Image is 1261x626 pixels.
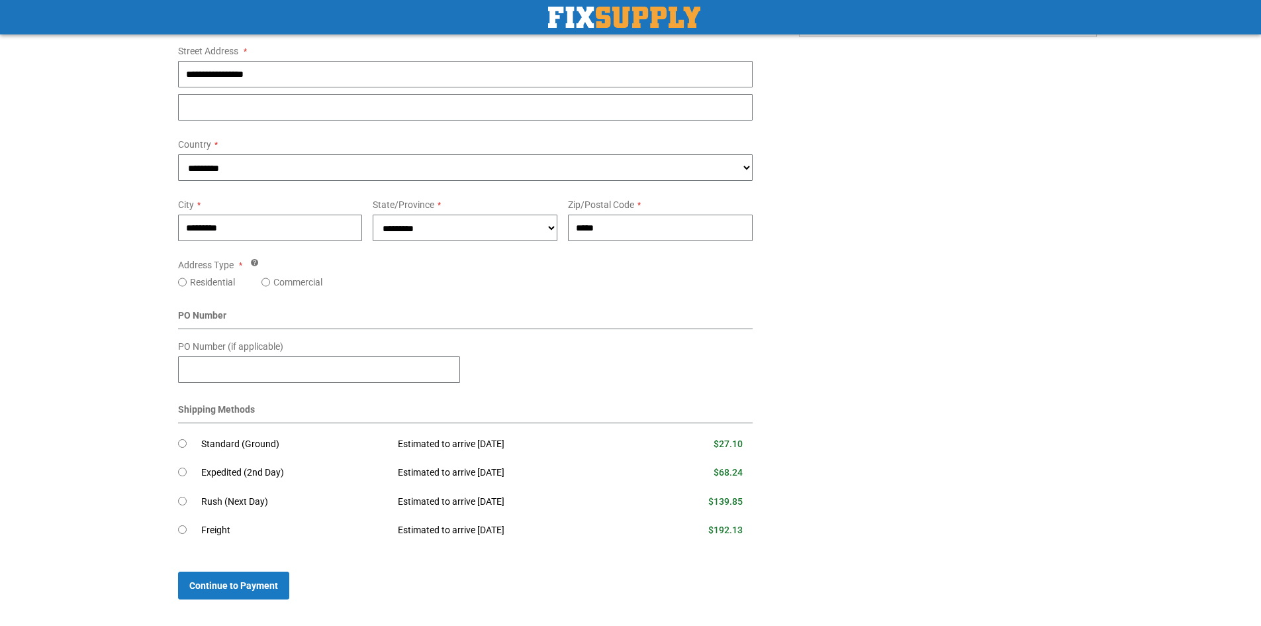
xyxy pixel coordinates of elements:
span: $27.10 [714,439,743,449]
td: Standard (Ground) [201,430,389,459]
div: Shipping Methods [178,403,753,423]
span: PO Number (if applicable) [178,341,283,352]
span: State/Province [373,199,434,210]
span: Continue to Payment [189,580,278,591]
label: Residential [190,276,235,289]
span: $192.13 [708,525,743,535]
td: Expedited (2nd Day) [201,458,389,488]
td: Freight [201,516,389,545]
a: store logo [548,7,700,28]
div: PO Number [178,309,753,329]
span: Street Address [178,46,238,56]
span: $139.85 [708,496,743,507]
td: Estimated to arrive [DATE] [388,516,643,545]
span: $68.24 [714,467,743,478]
td: Estimated to arrive [DATE] [388,458,643,488]
span: Country [178,139,211,150]
td: Estimated to arrive [DATE] [388,430,643,459]
span: Zip/Postal Code [568,199,634,210]
span: Address Type [178,260,234,270]
span: City [178,199,194,210]
img: Fix Industrial Supply [548,7,700,28]
button: Continue to Payment [178,572,289,600]
td: Estimated to arrive [DATE] [388,488,643,517]
td: Rush (Next Day) [201,488,389,517]
label: Commercial [273,276,322,289]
